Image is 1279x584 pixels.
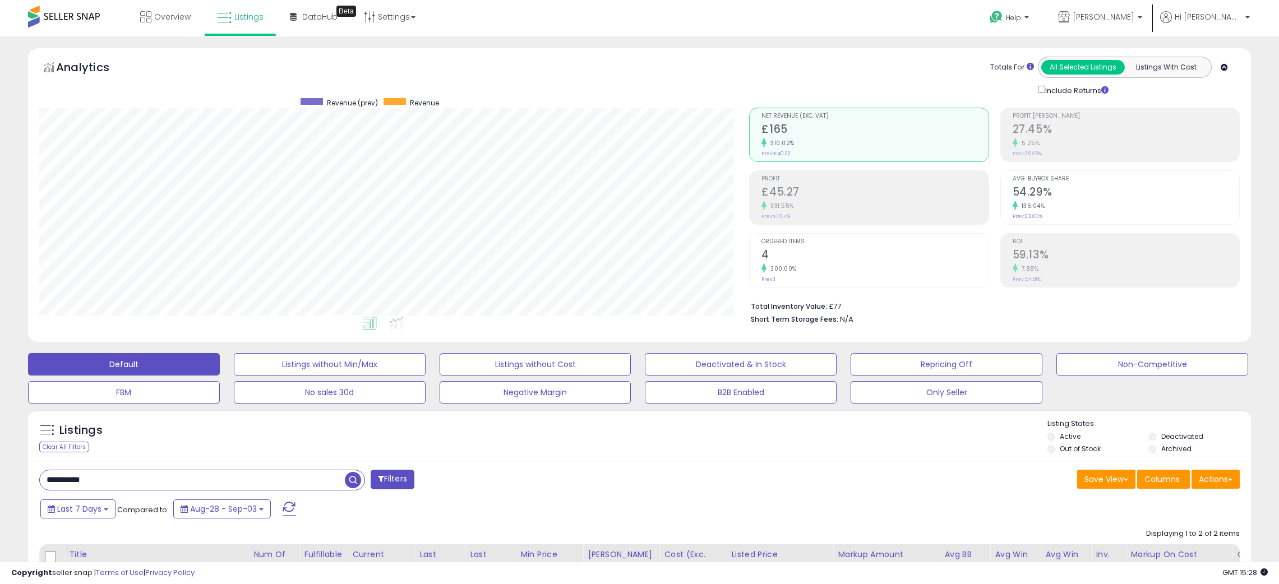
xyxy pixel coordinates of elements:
label: Out of Stock [1060,444,1101,453]
button: Actions [1192,470,1240,489]
div: Ordered Items [1237,549,1278,572]
small: 136.04% [1018,202,1045,210]
span: Aug-28 - Sep-03 [190,503,257,515]
span: Columns [1144,474,1180,485]
span: Overview [154,11,191,22]
button: Only Seller [851,381,1042,404]
h2: 54.29% [1013,186,1239,201]
div: Avg Win Price [1045,549,1086,572]
h5: Listings [59,423,103,438]
span: Hi [PERSON_NAME] [1175,11,1242,22]
div: Avg BB Share [944,549,985,572]
button: Save View [1077,470,1135,489]
div: Tooltip anchor [336,6,356,17]
div: Last Purchase Price [419,549,460,584]
b: Short Term Storage Fees: [751,314,838,324]
p: Listing States: [1047,419,1251,429]
div: Inv. value [1096,549,1121,572]
button: Default [28,353,220,376]
label: Deactivated [1161,432,1203,441]
a: Hi [PERSON_NAME] [1160,11,1250,36]
span: Last 7 Days [57,503,101,515]
span: N/A [840,314,853,325]
label: Archived [1161,444,1192,453]
small: 310.02% [767,139,795,147]
div: Totals For [990,62,1034,73]
span: Profit [761,176,988,182]
strong: Copyright [11,567,52,578]
div: Title [69,549,244,560]
div: Num of Comp. [253,549,294,572]
h5: Analytics [56,59,131,78]
span: ROI [1013,239,1239,245]
button: Non-Competitive [1056,353,1248,376]
div: Markup Amount [838,549,935,560]
button: All Selected Listings [1041,60,1125,75]
small: 5.25% [1018,139,1040,147]
i: Get Help [989,10,1003,24]
span: 2025-09-11 15:28 GMT [1222,567,1268,578]
small: Prev: £40.22 [761,150,791,157]
small: 7.88% [1018,265,1039,273]
small: 300.00% [767,265,797,273]
button: Listings without Cost [440,353,631,376]
div: Markup on Cost [1130,549,1227,560]
span: Avg. Buybox Share [1013,176,1239,182]
span: Listings [234,11,264,22]
a: Privacy Policy [145,567,195,578]
span: Ordered Items [761,239,988,245]
small: 331.55% [767,202,794,210]
h2: 59.13% [1013,248,1239,263]
div: Current Buybox Price [352,549,410,572]
span: Compared to: [117,504,169,515]
div: Clear All Filters [39,442,89,452]
b: Total Inventory Value: [751,302,827,311]
div: Include Returns [1029,84,1122,96]
button: No sales 30d [234,381,426,404]
span: Revenue (prev) [327,98,378,108]
span: Net Revenue (Exc. VAT) [761,113,988,119]
div: seller snap | | [11,568,195,578]
small: Prev: 23.00% [1013,213,1042,220]
span: Revenue [410,98,439,108]
small: Prev: £10.49 [761,213,791,220]
h2: 4 [761,248,988,263]
button: Filters [371,470,414,489]
span: Profit [PERSON_NAME] [1013,113,1239,119]
button: FBM [28,381,220,404]
div: Listed Price [731,549,828,560]
span: [PERSON_NAME] [1073,11,1134,22]
div: [PERSON_NAME] [588,549,654,560]
div: Min Price [520,549,578,560]
h2: £45.27 [761,186,988,201]
h2: 27.45% [1013,123,1239,138]
div: Displaying 1 to 2 of 2 items [1146,529,1240,539]
button: Listings With Cost [1124,60,1208,75]
small: Prev: 26.08% [1013,150,1042,157]
label: Active [1060,432,1081,441]
button: Aug-28 - Sep-03 [173,499,271,518]
button: Negative Margin [440,381,631,404]
button: Last 7 Days [40,499,116,518]
a: Terms of Use [96,567,144,578]
button: Repricing Off [851,353,1042,376]
button: Listings without Min/Max [234,353,426,376]
button: Deactivated & In Stock [645,353,837,376]
div: Fulfillable Quantity [304,549,343,572]
li: £77 [751,299,1231,312]
span: Help [1006,13,1021,22]
small: Prev: 54.81% [1013,276,1041,282]
div: Cost (Exc. VAT) [664,549,722,572]
button: B2B Enabled [645,381,837,404]
div: Avg Win Price 24h. [995,549,1036,584]
h2: £165 [761,123,988,138]
button: Columns [1137,470,1190,489]
small: Prev: 1 [761,276,775,282]
a: Help [981,2,1040,36]
span: DataHub [302,11,338,22]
